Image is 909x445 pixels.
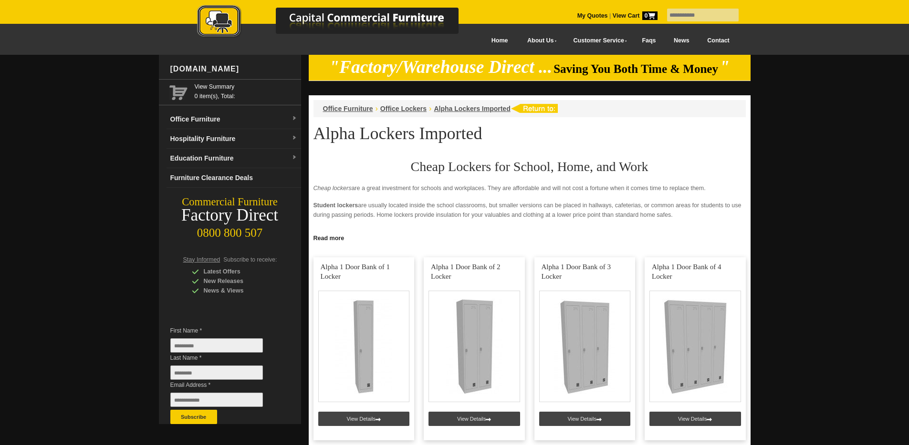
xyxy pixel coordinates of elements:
[167,129,301,149] a: Hospitality Furnituredropdown
[195,82,297,91] a: View Summary
[665,30,698,51] a: News
[167,149,301,168] a: Education Furnituredropdown
[380,105,427,112] a: Office Lockers
[171,5,505,40] img: Capital Commercial Furniture Logo
[167,55,301,83] div: [DOMAIN_NAME]
[517,30,563,51] a: About Us
[329,57,552,77] em: "Factory/Warehouse Direct ...
[170,393,263,407] input: Email Address *
[313,202,358,209] strong: Student lockers
[698,30,738,51] a: Contact
[292,155,297,161] img: dropdown
[192,267,282,276] div: Latest Offers
[170,365,263,380] input: Last Name *
[554,62,718,75] span: Saving You Both Time & Money
[642,11,658,20] span: 0
[323,105,373,112] a: Office Furniture
[613,12,658,19] strong: View Cart
[434,105,510,112] a: Alpha Lockers Imported
[511,104,558,113] img: return to
[633,30,665,51] a: Faqs
[171,5,505,42] a: Capital Commercial Furniture Logo
[159,209,301,222] div: Factory Direct
[376,104,378,113] li: ›
[170,353,277,363] span: Last Name *
[313,183,746,193] p: are a great investment for schools and workplaces. They are affordable and will not cost a fortun...
[192,286,282,295] div: News & Views
[313,185,352,192] em: Cheap lockers
[563,30,633,51] a: Customer Service
[313,124,746,142] h1: Alpha Lockers Imported
[170,380,277,390] span: Email Address *
[195,82,297,100] span: 0 item(s), Total:
[159,222,301,240] div: 0800 800 507
[309,231,751,243] a: Click to read more
[159,195,301,209] div: Commercial Furniture
[192,276,282,286] div: New Releases
[429,104,431,113] li: ›
[292,116,297,121] img: dropdown
[167,168,301,188] a: Furniture Clearance Deals
[183,256,220,263] span: Stay Informed
[170,326,277,335] span: First Name *
[170,410,217,424] button: Subscribe
[611,12,657,19] a: View Cart0
[313,160,746,174] h2: Cheap Lockers for School, Home, and Work
[170,338,263,353] input: First Name *
[167,110,301,129] a: Office Furnituredropdown
[292,135,297,141] img: dropdown
[577,12,608,19] a: My Quotes
[313,227,746,246] p: provide a sense of security for the employees. Since no one can enter or touch the locker, it red...
[223,256,277,263] span: Subscribe to receive:
[720,57,730,77] em: "
[313,201,746,220] p: are usually located inside the school classrooms, but smaller versions can be placed in hallways,...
